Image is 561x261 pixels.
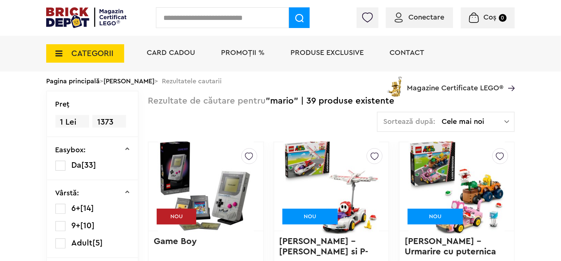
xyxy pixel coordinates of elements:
[409,135,505,238] img: Mario Kart – Urmarire cu puternica Piranha Plant
[503,75,515,82] a: Magazine Certificate LEGO®
[81,204,94,212] span: [14]
[148,97,266,105] span: Rezultate de căutare pentru
[72,239,93,247] span: Adult
[407,75,503,92] span: Magazine Certificate LEGO®
[290,49,364,56] a: Produse exclusive
[55,146,86,154] p: Easybox:
[157,209,196,225] div: NOU
[72,204,81,212] span: 6+
[72,222,81,230] span: 9+
[499,14,507,22] small: 0
[71,49,113,58] span: CATEGORII
[92,115,126,139] span: 1373 Lei
[81,222,95,230] span: [10]
[82,161,96,169] span: [33]
[383,118,435,125] span: Sortează după:
[442,118,504,125] span: Cele mai noi
[282,209,338,225] div: NOU
[55,115,89,129] span: 1 Lei
[93,239,103,247] span: [5]
[221,49,265,56] a: PROMOȚII %
[55,189,79,197] p: Vârstă:
[158,135,254,238] img: Game Boy
[408,14,444,21] span: Conectare
[408,209,463,225] div: NOU
[390,49,424,56] a: Contact
[148,91,394,112] div: "mario" | 39 produse existente
[484,14,497,21] span: Coș
[55,101,70,108] p: Preţ
[283,135,380,238] img: Mario Kart – Shy Guy si P-Wing
[72,161,82,169] span: Da
[395,14,444,21] a: Conectare
[147,49,195,56] a: Card Cadou
[154,237,197,246] a: Game Boy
